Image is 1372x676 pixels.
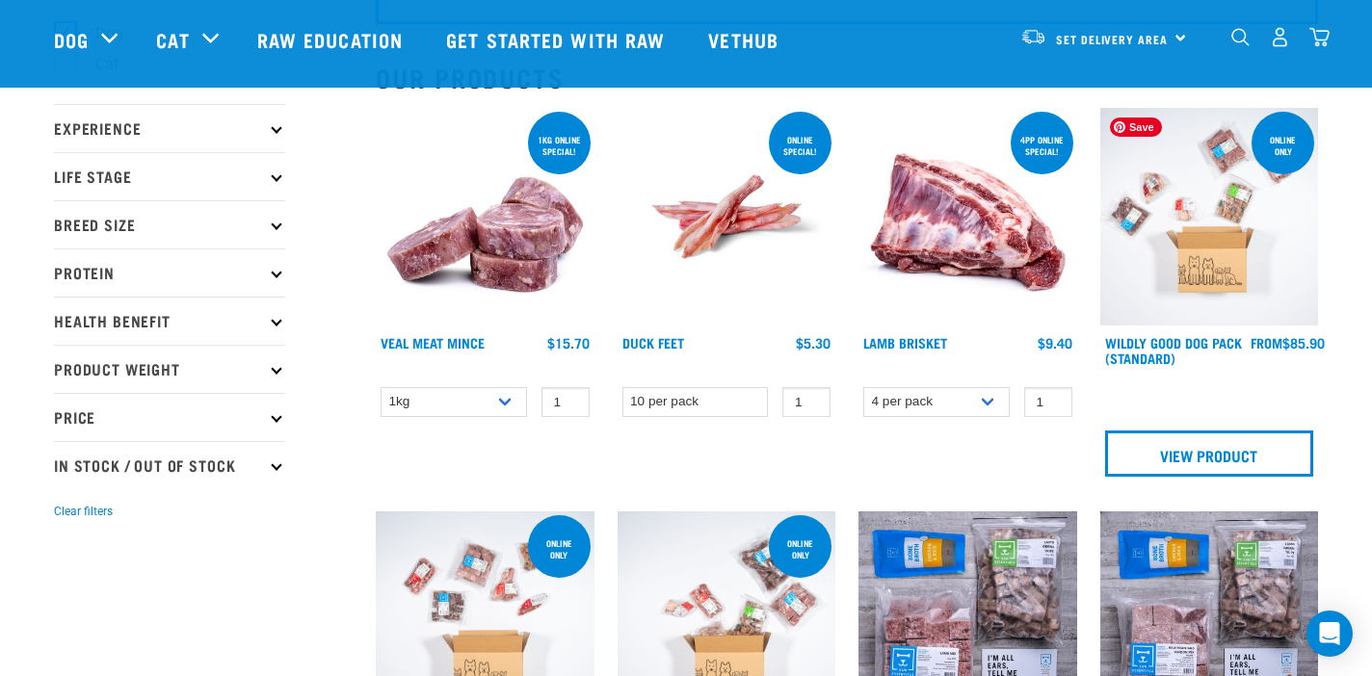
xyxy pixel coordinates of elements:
p: Protein [54,248,285,297]
input: 1 [1024,387,1072,417]
p: Price [54,393,285,441]
span: FROM [1251,339,1282,346]
div: 1kg online special! [528,125,591,166]
span: Save [1110,117,1162,137]
div: 4pp online special! [1011,125,1073,166]
div: $15.70 [547,335,590,351]
div: Online Only [1252,125,1314,166]
img: home-icon@2x.png [1309,27,1330,47]
a: View Product [1105,430,1314,477]
img: Dog 0 2sec [1100,108,1319,326]
input: 1 [541,387,590,417]
p: In Stock / Out Of Stock [54,441,285,489]
div: $85.90 [1251,335,1325,351]
div: Open Intercom Messenger [1306,611,1353,657]
img: user.png [1270,27,1290,47]
img: van-moving.png [1020,28,1046,45]
a: Lamb Brisket [863,339,947,346]
p: Health Benefit [54,297,285,345]
a: Cat [156,25,189,54]
a: Wildly Good Dog Pack (Standard) [1105,339,1242,361]
a: Get started with Raw [427,1,689,78]
a: Dog [54,25,89,54]
a: Vethub [689,1,803,78]
img: Raw Essentials Duck Feet Raw Meaty Bones For Dogs [618,108,836,326]
div: $5.30 [796,335,831,351]
div: $9.40 [1038,335,1072,351]
img: home-icon-1@2x.png [1231,28,1250,46]
p: Life Stage [54,152,285,200]
p: Product Weight [54,345,285,393]
input: 1 [782,387,831,417]
a: Duck Feet [622,339,684,346]
p: Experience [54,104,285,152]
button: Clear filters [54,503,113,520]
span: Set Delivery Area [1056,36,1168,42]
div: Online Only [769,529,831,569]
img: 1240 Lamb Brisket Pieces 01 [858,108,1077,326]
div: Online Only [528,529,591,569]
a: Raw Education [238,1,427,78]
div: ONLINE SPECIAL! [769,125,831,166]
a: Veal Meat Mince [381,339,485,346]
img: 1160 Veal Meat Mince Medallions 01 [376,108,594,326]
p: Breed Size [54,200,285,248]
